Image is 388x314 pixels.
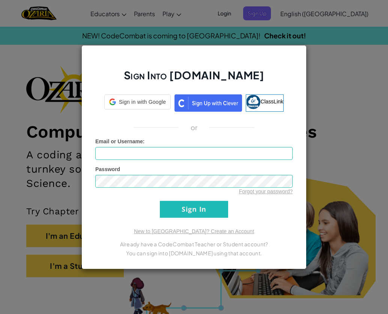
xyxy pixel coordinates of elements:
[95,240,293,249] p: Already have a CodeCombat Teacher or Student account?
[95,138,145,145] label: :
[104,94,171,112] a: Sign in with Google
[95,68,293,90] h2: Sign Into [DOMAIN_NAME]
[191,123,198,132] p: or
[104,94,171,109] div: Sign in with Google
[95,166,120,172] span: Password
[174,94,242,112] img: clever_sso_button@2x.png
[160,201,228,218] input: Sign In
[95,249,293,258] p: You can sign into [DOMAIN_NAME] using that account.
[239,188,293,194] a: Forgot your password?
[260,98,283,104] span: ClassLink
[134,228,254,234] a: New to [GEOGRAPHIC_DATA]? Create an Account
[246,95,260,109] img: classlink-logo-small.png
[119,98,166,106] span: Sign in with Google
[95,138,143,144] span: Email or Username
